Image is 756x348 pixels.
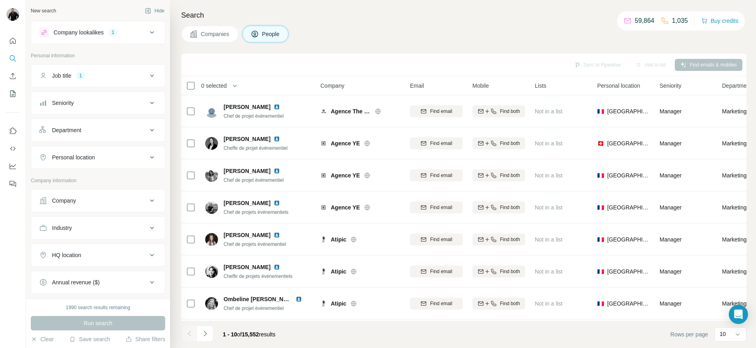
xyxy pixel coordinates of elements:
span: Atipic [331,300,346,308]
span: Find both [500,204,520,211]
button: Seniority [31,93,165,113]
span: [PERSON_NAME] [224,199,270,207]
button: Find email [410,105,463,117]
button: Department [31,121,165,140]
img: Avatar [205,169,218,182]
span: Find email [430,204,452,211]
span: Mobile [472,82,489,90]
span: Find both [500,172,520,179]
button: Find both [472,137,525,149]
span: Not in a list [535,236,562,243]
span: Agence YE [331,203,360,211]
button: HQ location [31,245,165,265]
div: Annual revenue ($) [52,278,100,286]
button: Find both [472,169,525,181]
span: People [262,30,280,38]
span: 🇨🇭 [597,139,604,147]
button: Clear [31,335,54,343]
img: Avatar [205,233,218,246]
button: Company lookalikes1 [31,23,165,42]
img: LinkedIn logo [274,136,280,142]
span: Chef de projet évènementiel [224,306,284,311]
img: Logo of Agence YE [320,140,327,147]
span: Not in a list [535,300,562,307]
span: [GEOGRAPHIC_DATA] [607,139,650,147]
button: Hide [139,5,170,17]
img: LinkedIn logo [274,104,280,110]
span: 🇫🇷 [597,203,604,211]
img: Logo of Atipic [320,268,327,275]
span: Manager [660,108,682,115]
div: Industry [52,224,72,232]
img: Avatar [205,105,218,118]
button: Annual revenue ($) [31,273,165,292]
span: [GEOGRAPHIC_DATA] [607,203,650,211]
img: Logo of Agence YE [320,204,327,211]
span: 🇫🇷 [597,171,604,179]
img: LinkedIn logo [274,168,280,174]
span: Find both [500,140,520,147]
p: 59,864 [635,16,654,26]
button: Save search [69,335,110,343]
p: 1,035 [672,16,688,26]
button: Find both [472,298,525,310]
div: New search [31,7,56,14]
span: Agence YE [331,171,360,179]
span: Lists [535,82,546,90]
span: Atipic [331,268,346,276]
span: Atipic [331,235,346,243]
button: Industry [31,218,165,237]
span: 1 - 10 [223,331,237,338]
img: LinkedIn logo [274,264,280,270]
img: LinkedIn logo [296,296,302,302]
span: Agence YE [331,139,360,147]
div: 1990 search results remaining [66,304,130,311]
span: Companies [201,30,230,38]
img: Avatar [205,265,218,278]
button: Feedback [6,177,19,191]
img: Logo of Atipic [320,300,327,307]
span: Personal location [597,82,640,90]
button: Find email [410,266,463,278]
button: Find both [472,233,525,245]
span: [GEOGRAPHIC_DATA] [607,107,650,115]
span: [GEOGRAPHIC_DATA] [607,268,650,276]
span: Manager [660,268,682,275]
div: HQ location [52,251,81,259]
span: 🇫🇷 [597,235,604,243]
div: Open Intercom Messenger [729,305,748,324]
span: Rows per page [670,330,708,338]
div: Personal location [52,153,95,161]
div: 1 [108,29,118,36]
span: Agence The Kub [331,107,371,115]
div: Company [52,197,76,205]
span: Find email [430,236,452,243]
img: Logo of Agence YE [320,172,327,179]
span: Not in a list [535,140,562,147]
img: LinkedIn logo [274,232,280,238]
span: Chef de projets événementiel [224,241,286,247]
span: Cheffe de projet événementiel [224,145,288,151]
span: 15,552 [242,331,259,338]
img: Avatar [205,297,218,310]
button: Enrich CSV [6,69,19,83]
button: Find both [472,266,525,278]
span: Find both [500,108,520,115]
span: Not in a list [535,108,562,115]
img: Logo of Atipic [320,236,327,243]
span: of [237,331,242,338]
span: 🇫🇷 [597,268,604,276]
span: [PERSON_NAME] [224,263,270,271]
span: Manager [660,172,682,179]
p: Company information [31,177,165,184]
span: Find email [430,108,452,115]
span: Manager [660,204,682,211]
span: Manager [660,140,682,147]
img: Avatar [205,201,218,214]
span: 🇫🇷 [597,300,604,308]
span: Manager [660,300,682,307]
p: 10 [720,330,726,338]
span: Find email [430,140,452,147]
span: Not in a list [535,268,562,275]
span: Cheffe de projets événementiels [224,274,292,279]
